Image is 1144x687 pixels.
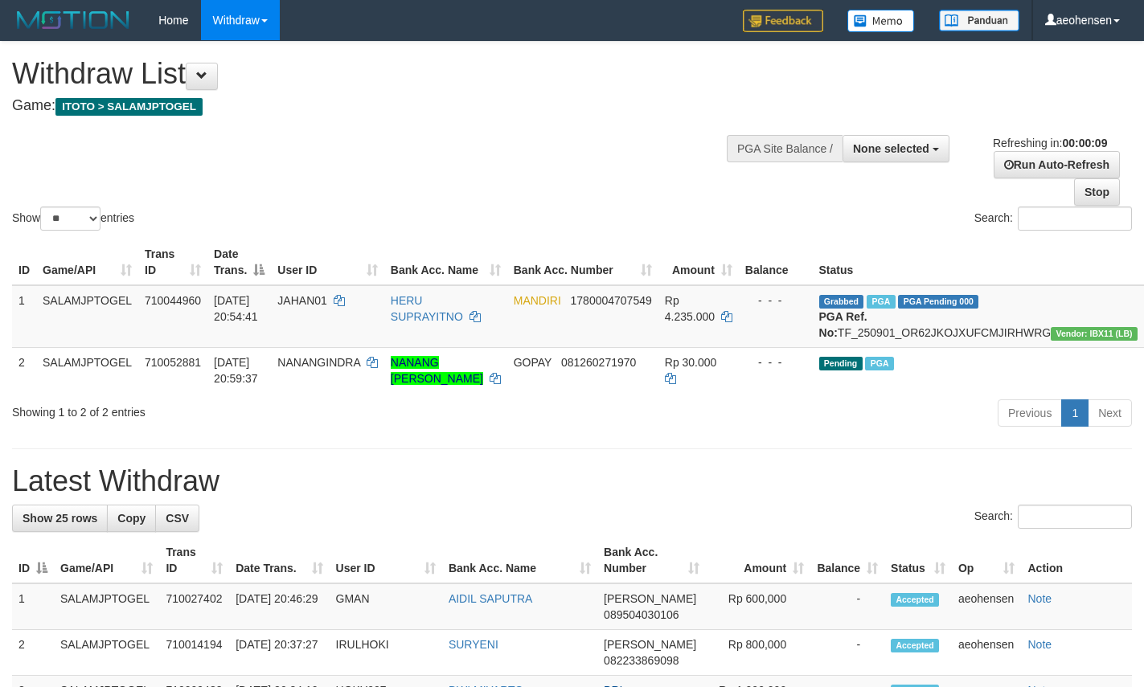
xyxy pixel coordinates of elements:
[1062,137,1107,149] strong: 00:00:09
[514,294,561,307] span: MANDIRI
[706,538,810,583] th: Amount: activate to sort column ascending
[449,638,498,651] a: SURYENI
[391,294,463,323] a: HERU SUPRAYITNO
[819,310,867,339] b: PGA Ref. No:
[330,538,442,583] th: User ID: activate to sort column ascending
[604,638,696,651] span: [PERSON_NAME]
[1021,538,1132,583] th: Action
[739,239,813,285] th: Balance
[36,239,138,285] th: Game/API: activate to sort column ascending
[159,583,229,630] td: 710027402
[54,630,159,676] td: SALAMJPTOGEL
[706,630,810,676] td: Rp 800,000
[12,465,1132,497] h1: Latest Withdraw
[993,137,1107,149] span: Refreshing in:
[865,357,893,370] span: Marked by aeoameng
[847,10,915,32] img: Button%20Memo.svg
[138,239,207,285] th: Trans ID: activate to sort column ascending
[665,356,717,369] span: Rp 30.000
[12,239,36,285] th: ID
[891,593,939,607] span: Accepted
[159,630,229,676] td: 710014194
[727,135,843,162] div: PGA Site Balance /
[853,142,929,155] span: None selected
[12,8,134,32] img: MOTION_logo.png
[939,10,1019,31] img: panduan.png
[898,295,978,309] span: PGA Pending
[571,294,652,307] span: Copy 1780004707549 to clipboard
[514,356,551,369] span: GOPAY
[952,630,1022,676] td: aeohensen
[891,639,939,652] span: Accepted
[867,295,895,309] span: Marked by aeoameng
[449,592,533,605] a: AIDIL SAPUTRA
[384,239,507,285] th: Bank Acc. Name: activate to sort column ascending
[1051,327,1138,341] span: Vendor URL: https://dashboard.q2checkout.com/secure
[277,356,360,369] span: NANANGINDRA
[12,285,36,348] td: 1
[998,399,1062,427] a: Previous
[745,354,806,370] div: - - -
[330,583,442,630] td: GMAN
[229,630,329,676] td: [DATE] 20:37:27
[271,239,383,285] th: User ID: activate to sort column ascending
[810,630,884,676] td: -
[36,285,138,348] td: SALAMJPTOGEL
[12,58,747,90] h1: Withdraw List
[813,285,1144,348] td: TF_250901_OR62JKOJXUFCMJIRHWRG
[843,135,949,162] button: None selected
[330,630,442,676] td: IRULHOKI
[12,207,134,231] label: Show entries
[12,538,54,583] th: ID: activate to sort column descending
[54,583,159,630] td: SALAMJPTOGEL
[658,239,739,285] th: Amount: activate to sort column ascending
[1027,592,1052,605] a: Note
[561,356,636,369] span: Copy 081260271970 to clipboard
[604,608,679,621] span: Copy 089504030106 to clipboard
[813,239,1144,285] th: Status
[117,512,146,525] span: Copy
[207,239,271,285] th: Date Trans.: activate to sort column descending
[36,347,138,393] td: SALAMJPTOGEL
[952,583,1022,630] td: aeohensen
[1061,399,1089,427] a: 1
[974,505,1132,529] label: Search:
[55,98,203,116] span: ITOTO > SALAMJPTOGEL
[23,512,97,525] span: Show 25 rows
[810,583,884,630] td: -
[604,592,696,605] span: [PERSON_NAME]
[604,654,679,667] span: Copy 082233869098 to clipboard
[884,538,952,583] th: Status: activate to sort column ascending
[12,505,108,532] a: Show 25 rows
[1088,399,1132,427] a: Next
[12,98,747,114] h4: Game:
[706,583,810,630] td: Rp 600,000
[743,10,823,32] img: Feedback.jpg
[12,398,465,420] div: Showing 1 to 2 of 2 entries
[229,538,329,583] th: Date Trans.: activate to sort column ascending
[974,207,1132,231] label: Search:
[810,538,884,583] th: Balance: activate to sort column ascending
[155,505,199,532] a: CSV
[40,207,100,231] select: Showentries
[145,294,201,307] span: 710044960
[1074,178,1120,206] a: Stop
[214,356,258,385] span: [DATE] 20:59:37
[12,347,36,393] td: 2
[952,538,1022,583] th: Op: activate to sort column ascending
[229,583,329,630] td: [DATE] 20:46:29
[107,505,156,532] a: Copy
[1018,505,1132,529] input: Search:
[597,538,706,583] th: Bank Acc. Number: activate to sort column ascending
[159,538,229,583] th: Trans ID: activate to sort column ascending
[507,239,658,285] th: Bank Acc. Number: activate to sort column ascending
[1018,207,1132,231] input: Search:
[442,538,597,583] th: Bank Acc. Name: activate to sort column ascending
[819,357,863,370] span: Pending
[166,512,189,525] span: CSV
[12,583,54,630] td: 1
[665,294,715,323] span: Rp 4.235.000
[1027,638,1052,651] a: Note
[145,356,201,369] span: 710052881
[54,538,159,583] th: Game/API: activate to sort column ascending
